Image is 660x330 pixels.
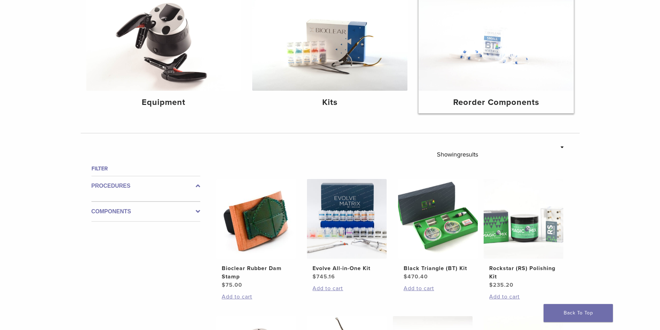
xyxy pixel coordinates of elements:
h2: Rockstar (RS) Polishing Kit [489,264,558,281]
h2: Bioclear Rubber Dam Stamp [222,264,290,281]
a: Add to cart: “Evolve All-in-One Kit” [313,284,381,293]
span: $ [222,282,226,288]
h4: Kits [258,96,402,109]
h2: Black Triangle (BT) Kit [404,264,472,273]
span: $ [489,282,493,288]
h2: Evolve All-in-One Kit [313,264,381,273]
a: Add to cart: “Bioclear Rubber Dam Stamp” [222,293,290,301]
h4: Filter [91,164,200,173]
a: Rockstar (RS) Polishing KitRockstar (RS) Polishing Kit $235.20 [483,179,564,289]
h4: Reorder Components [424,96,568,109]
h4: Equipment [92,96,236,109]
bdi: 75.00 [222,282,242,288]
span: $ [404,273,407,280]
a: Evolve All-in-One KitEvolve All-in-One Kit $745.16 [307,179,387,281]
p: Showing results [437,147,478,162]
span: $ [313,273,316,280]
img: Bioclear Rubber Dam Stamp [216,179,296,259]
a: Black Triangle (BT) KitBlack Triangle (BT) Kit $470.40 [398,179,478,281]
a: Back To Top [544,304,613,322]
img: Black Triangle (BT) Kit [398,179,478,259]
bdi: 745.16 [313,273,335,280]
bdi: 470.40 [404,273,428,280]
a: Add to cart: “Rockstar (RS) Polishing Kit” [489,293,558,301]
label: Procedures [91,182,200,190]
a: Add to cart: “Black Triangle (BT) Kit” [404,284,472,293]
label: Components [91,207,200,216]
a: Bioclear Rubber Dam StampBioclear Rubber Dam Stamp $75.00 [216,179,297,289]
img: Evolve All-in-One Kit [307,179,387,259]
img: Rockstar (RS) Polishing Kit [484,179,563,259]
bdi: 235.20 [489,282,513,288]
